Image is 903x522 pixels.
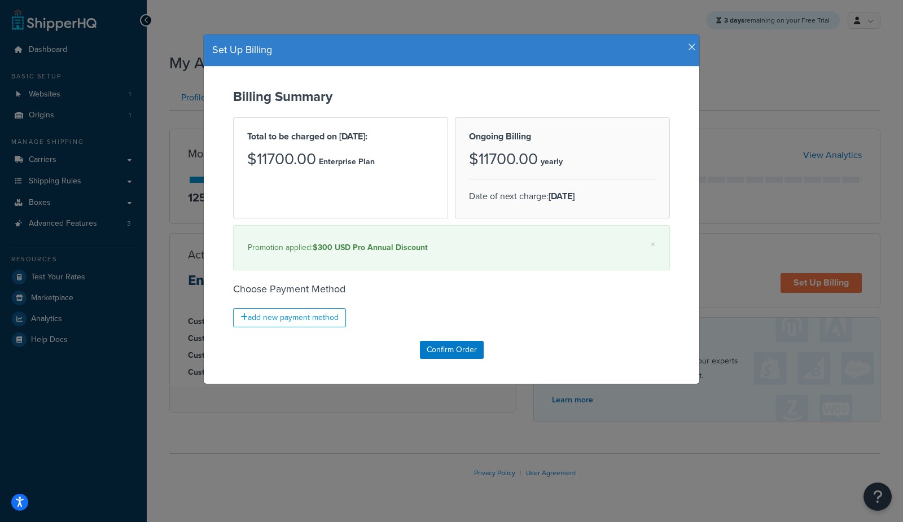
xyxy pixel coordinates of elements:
[248,240,655,256] div: Promotion applied:
[247,151,316,168] h3: $11700.00
[233,282,670,297] h4: Choose Payment Method
[247,131,434,142] h2: Total to be charged on [DATE]:
[469,188,656,204] p: Date of next charge:
[233,308,346,327] a: add new payment method
[319,154,375,170] p: Enterprise Plan
[420,341,484,359] input: Confirm Order
[541,154,563,170] p: yearly
[233,89,670,104] h2: Billing Summary
[651,240,655,249] a: ×
[313,242,428,253] strong: $300 USD Pro Annual Discount
[212,43,691,58] h4: Set Up Billing
[469,131,656,142] h2: Ongoing Billing
[469,151,538,168] h3: $11700.00
[549,190,575,203] strong: [DATE]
